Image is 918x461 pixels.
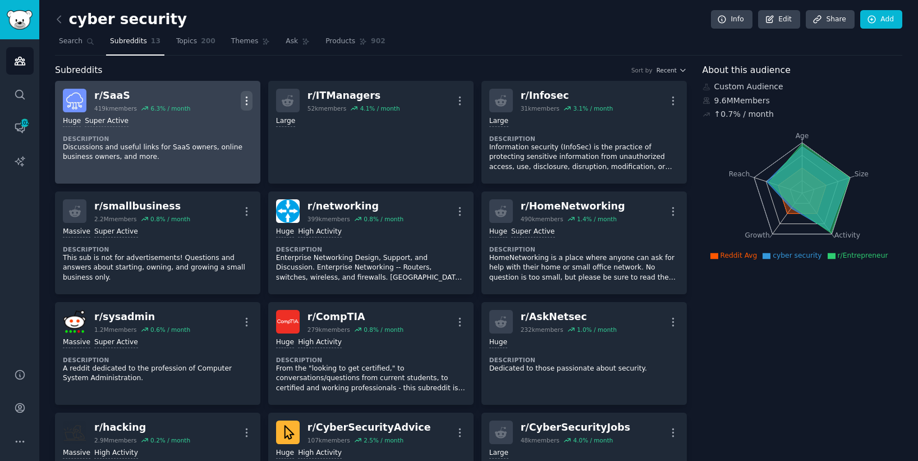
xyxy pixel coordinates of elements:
a: SaaSr/SaaS419kmembers6.3% / monthHugeSuper ActiveDescriptionDiscussions and useful links for SaaS... [55,81,260,184]
span: Subreddits [55,63,103,77]
div: 1.0 % / month [577,326,617,334]
div: Custom Audience [703,81,903,93]
div: Large [489,448,508,459]
dt: Description [63,245,253,253]
tspan: Growth [745,231,769,239]
a: Add [860,10,902,29]
p: From the "looking to get certified," to conversations/questions from current students, to certifi... [276,364,466,394]
span: Recent [657,66,677,74]
div: Massive [63,227,90,238]
img: hacking [63,421,86,444]
img: CyberSecurityAdvice [276,421,300,444]
div: r/ smallbusiness [94,199,190,213]
div: 48k members [521,436,559,444]
span: About this audience [703,63,791,77]
div: 2.5 % / month [364,436,403,444]
dt: Description [276,356,466,364]
div: Massive [63,448,90,459]
a: Ask [282,33,314,56]
a: networkingr/networking399kmembers0.8% / monthHugeHigh ActivityDescriptionEnterprise Networking De... [268,191,474,294]
div: r/ CyberSecurityAdvice [307,421,431,435]
dt: Description [276,245,466,253]
div: Huge [63,116,81,127]
span: 902 [371,36,385,47]
div: r/ ITManagers [307,89,400,103]
p: A reddit dedicated to the profession of Computer System Administration. [63,364,253,384]
div: High Activity [298,448,342,459]
a: Topics200 [172,33,219,56]
div: High Activity [94,448,138,459]
span: cyber security [773,252,821,259]
div: Huge [276,227,294,238]
tspan: Reach [728,170,750,177]
p: This sub is not for advertisements! Questions and answers about starting, owning, and growing a s... [63,253,253,283]
a: Themes [227,33,274,56]
dt: Description [489,356,679,364]
div: 279k members [307,326,350,334]
div: Super Active [94,227,138,238]
img: CompTIA [276,310,300,334]
div: 2.9M members [94,436,137,444]
div: 4.1 % / month [360,104,400,112]
div: 0.8 % / month [150,215,190,223]
div: r/ SaaS [94,89,190,103]
div: r/ Infosec [521,89,613,103]
div: Large [276,116,295,127]
div: r/ hacking [94,421,190,435]
p: Enterprise Networking Design, Support, and Discussion. Enterprise Networking -- Routers, switches... [276,253,466,283]
a: r/HomeNetworking490kmembers1.4% / monthHugeSuper ActiveDescriptionHomeNetworking is a place where... [481,191,687,294]
img: networking [276,199,300,223]
a: Subreddits13 [106,33,164,56]
dt: Description [489,135,679,143]
span: 200 [201,36,215,47]
span: Products [325,36,355,47]
img: GummySearch logo [7,10,33,30]
div: ↑ 0.7 % / month [714,108,774,120]
div: Sort by [631,66,653,74]
div: Huge [276,448,294,459]
div: Huge [489,337,507,348]
div: 0.2 % / month [150,436,190,444]
a: r/Infosec31kmembers3.1% / monthLargeDescriptionInformation security (InfoSec) is the practice of ... [481,81,687,184]
div: 6.3 % / month [150,104,190,112]
div: Massive [63,337,90,348]
div: r/ AskNetsec [521,310,617,324]
a: Share [806,10,854,29]
a: CompTIAr/CompTIA279kmembers0.8% / monthHugeHigh ActivityDescriptionFrom the "looking to get certi... [268,302,474,405]
div: 1.2M members [94,326,137,334]
div: Super Active [85,116,128,127]
div: r/ sysadmin [94,310,190,324]
div: r/ CyberSecurityJobs [521,421,631,435]
div: High Activity [298,227,342,238]
p: HomeNetworking is a place where anyone can ask for help with their home or small office network. ... [489,253,679,283]
a: Products902 [322,33,389,56]
img: sysadmin [63,310,86,334]
div: 0.8 % / month [364,326,403,334]
div: r/ networking [307,199,403,213]
div: Large [489,116,508,127]
span: r/Entrepreneur [838,252,888,259]
span: Search [59,36,82,47]
a: r/smallbusiness2.2Mmembers0.8% / monthMassiveSuper ActiveDescriptionThis sub is not for advertise... [55,191,260,294]
div: 31k members [521,104,559,112]
div: Super Active [94,337,138,348]
div: 419k members [94,104,137,112]
dt: Description [63,356,253,364]
div: 52k members [307,104,346,112]
span: Topics [176,36,197,47]
a: r/ITManagers52kmembers4.1% / monthLarge [268,81,474,184]
div: Super Active [511,227,555,238]
p: Information security (InfoSec) is the practice of protecting sensitive information from unauthori... [489,143,679,172]
div: Huge [276,337,294,348]
div: r/ CompTIA [307,310,403,324]
div: 2.2M members [94,215,137,223]
tspan: Size [854,170,868,177]
div: 0.6 % / month [150,326,190,334]
tspan: Age [795,132,809,140]
dt: Description [63,135,253,143]
h2: cyber security [55,11,187,29]
span: Reddit Avg [720,252,758,259]
span: 13 [151,36,160,47]
button: Recent [657,66,687,74]
dt: Description [489,245,679,253]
